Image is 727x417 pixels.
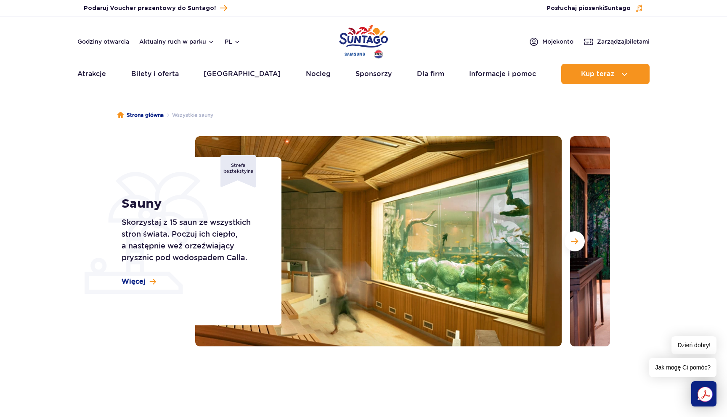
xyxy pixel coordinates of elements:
span: Dzień dobry! [671,336,716,354]
a: Godziny otwarcia [77,37,129,46]
button: pl [225,37,241,46]
a: Podaruj Voucher prezentowy do Suntago! [84,3,227,14]
a: Sponsorzy [356,64,392,84]
h1: Sauny [122,196,263,211]
a: Bilety i oferta [131,64,179,84]
a: Dla firm [417,64,444,84]
a: Park of Poland [339,21,388,60]
button: Następny slajd [565,231,585,251]
p: Skorzystaj z 15 saun ze wszystkich stron świata. Poczuj ich ciepło, a następnie weź orzeźwiający ... [122,216,263,264]
span: Suntago [604,5,631,11]
div: Strefa beztekstylna [220,155,256,187]
span: Kup teraz [581,70,614,78]
span: Moje konto [542,37,573,46]
li: Wszystkie sauny [164,111,213,119]
span: Podaruj Voucher prezentowy do Suntago! [84,4,216,13]
a: Więcej [122,277,156,286]
a: Strona główna [117,111,164,119]
a: Mojekonto [529,37,573,47]
span: Posłuchaj piosenki [547,4,631,13]
a: Zarządzajbiletami [584,37,650,47]
span: Więcej [122,277,146,286]
button: Aktualny ruch w parku [139,38,215,45]
img: Sauna w strefie Relax z dużym akwarium na ścianie, przytulne wnętrze i drewniane ławki [195,136,562,346]
span: Zarządzaj biletami [597,37,650,46]
a: Informacje i pomoc [469,64,536,84]
span: Jak mogę Ci pomóc? [649,358,716,377]
div: Chat [691,381,716,406]
button: Posłuchaj piosenkiSuntago [547,4,643,13]
a: Nocleg [306,64,331,84]
button: Kup teraz [561,64,650,84]
a: [GEOGRAPHIC_DATA] [204,64,281,84]
a: Atrakcje [77,64,106,84]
